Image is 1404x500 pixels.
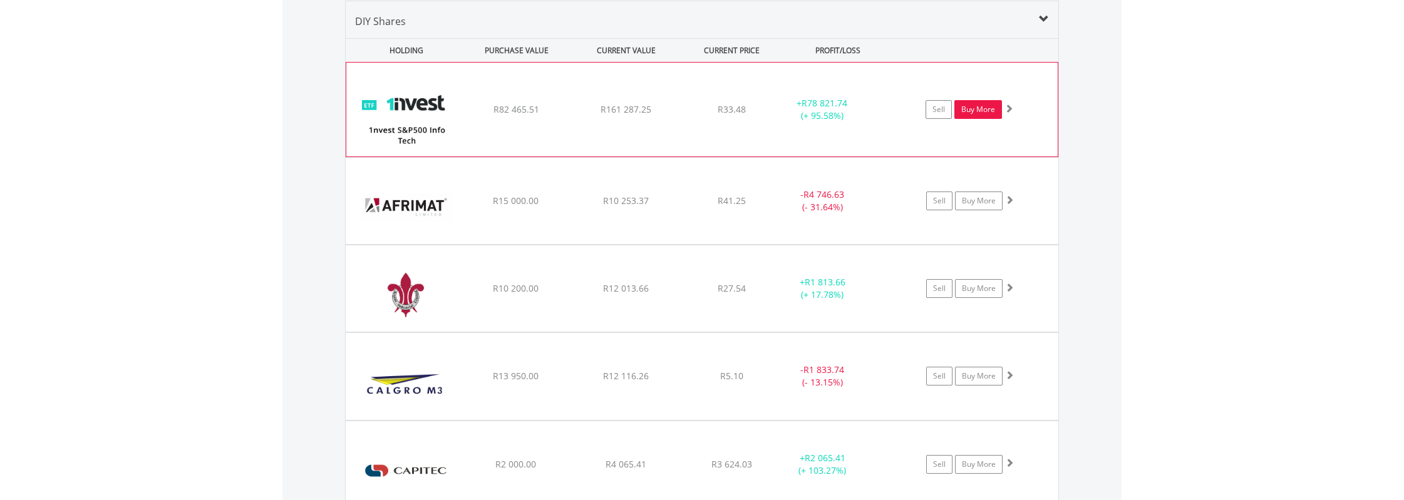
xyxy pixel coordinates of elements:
[926,279,952,298] a: Sell
[926,455,952,474] a: Sell
[346,39,460,62] div: HOLDING
[926,367,952,385] a: Sell
[601,103,651,115] span: R161 287.25
[803,188,844,200] span: R4 746.63
[775,452,870,477] div: + (+ 103.27%)
[495,458,536,470] span: R2 000.00
[803,364,844,375] span: R1 833.74
[352,349,460,416] img: EQU.ZA.CGR.png
[926,100,952,119] a: Sell
[955,367,1003,385] a: Buy More
[352,261,460,329] img: EQU.ZA.ART.png
[720,370,743,382] span: R5.10
[802,97,847,109] span: R78 821.74
[926,191,952,210] a: Sell
[353,78,460,153] img: EQU.ZA.ETF5IT.png
[775,276,870,301] div: + (+ 17.78%)
[955,279,1003,298] a: Buy More
[718,103,746,115] span: R33.48
[805,276,845,288] span: R1 813.66
[493,195,539,207] span: R15 000.00
[784,39,891,62] div: PROFIT/LOSS
[606,458,646,470] span: R4 065.41
[355,14,406,28] span: DIY Shares
[805,452,845,464] span: R2 065.41
[572,39,679,62] div: CURRENT VALUE
[493,103,539,115] span: R82 465.51
[493,370,539,382] span: R13 950.00
[775,364,870,389] div: - (- 13.15%)
[955,191,1003,210] a: Buy More
[603,282,649,294] span: R12 013.66
[711,458,752,470] span: R3 624.03
[954,100,1002,119] a: Buy More
[775,188,870,213] div: - (- 31.64%)
[718,195,746,207] span: R41.25
[718,282,746,294] span: R27.54
[775,97,869,122] div: + (+ 95.58%)
[463,39,570,62] div: PURCHASE VALUE
[352,173,460,241] img: EQU.ZA.AFT.png
[682,39,782,62] div: CURRENT PRICE
[955,455,1003,474] a: Buy More
[603,370,649,382] span: R12 116.26
[493,282,539,294] span: R10 200.00
[603,195,649,207] span: R10 253.37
